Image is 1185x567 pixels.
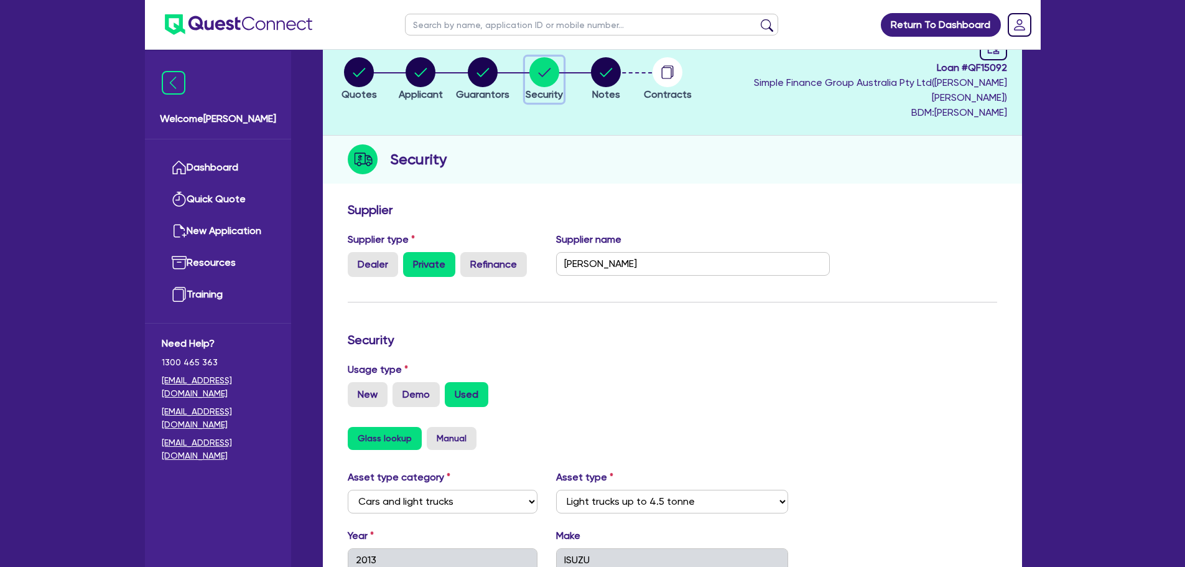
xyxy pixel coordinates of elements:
a: Dashboard [162,152,274,184]
span: BDM: [PERSON_NAME] [702,105,1007,120]
button: Glass lookup [348,427,422,450]
a: Quick Quote [162,184,274,215]
img: quest-connect-logo-blue [165,14,312,35]
a: [EMAIL_ADDRESS][DOMAIN_NAME] [162,374,274,400]
label: Make [556,528,580,543]
a: Training [162,279,274,311]
button: Manual [427,427,476,450]
span: Security [526,88,563,100]
span: Simple Finance Group Australia Pty Ltd ( [PERSON_NAME] [PERSON_NAME] ) [754,77,1007,103]
span: Loan # QF15092 [702,60,1007,75]
label: Supplier type [348,232,415,247]
span: Applicant [399,88,443,100]
span: Welcome [PERSON_NAME] [160,111,276,126]
span: Notes [592,88,620,100]
img: quick-quote [172,192,187,207]
a: [EMAIL_ADDRESS][DOMAIN_NAME] [162,436,274,462]
button: Applicant [398,57,444,103]
label: New [348,382,388,407]
label: Dealer [348,252,398,277]
span: Guarantors [456,88,509,100]
span: 1300 465 363 [162,356,274,369]
label: Asset type category [348,470,450,485]
label: Year [348,528,374,543]
button: Notes [590,57,621,103]
button: Quotes [341,57,378,103]
span: Quotes [342,88,377,100]
h3: Security [348,332,997,347]
label: Usage type [348,362,408,377]
a: [EMAIL_ADDRESS][DOMAIN_NAME] [162,405,274,431]
button: Contracts [643,57,692,103]
a: Dropdown toggle [1003,9,1036,41]
label: Private [403,252,455,277]
img: step-icon [348,144,378,174]
label: Used [445,382,488,407]
img: icon-menu-close [162,71,185,95]
h3: Supplier [348,202,997,217]
input: Search by name, application ID or mobile number... [405,14,778,35]
span: Need Help? [162,336,274,351]
label: Demo [393,382,440,407]
label: Asset type [556,470,613,485]
h2: Security [390,148,447,171]
span: Contracts [644,88,692,100]
img: resources [172,255,187,270]
img: training [172,287,187,302]
label: Supplier name [556,232,621,247]
label: Refinance [460,252,527,277]
img: new-application [172,223,187,238]
a: Return To Dashboard [881,13,1001,37]
a: New Application [162,215,274,247]
a: Resources [162,247,274,279]
button: Guarantors [455,57,510,103]
button: Security [525,57,564,103]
